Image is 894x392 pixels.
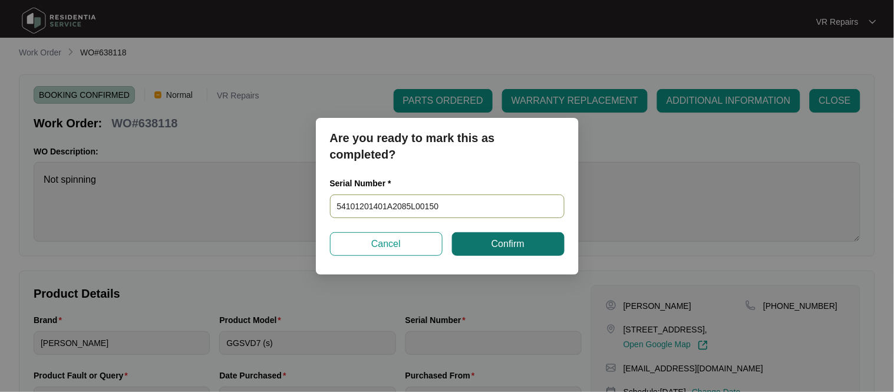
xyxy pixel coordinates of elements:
[491,237,524,251] span: Confirm
[330,232,443,256] button: Cancel
[371,237,401,251] span: Cancel
[452,232,565,256] button: Confirm
[330,177,400,189] label: Serial Number *
[330,130,565,146] p: Are you ready to mark this as
[330,146,565,163] p: completed?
